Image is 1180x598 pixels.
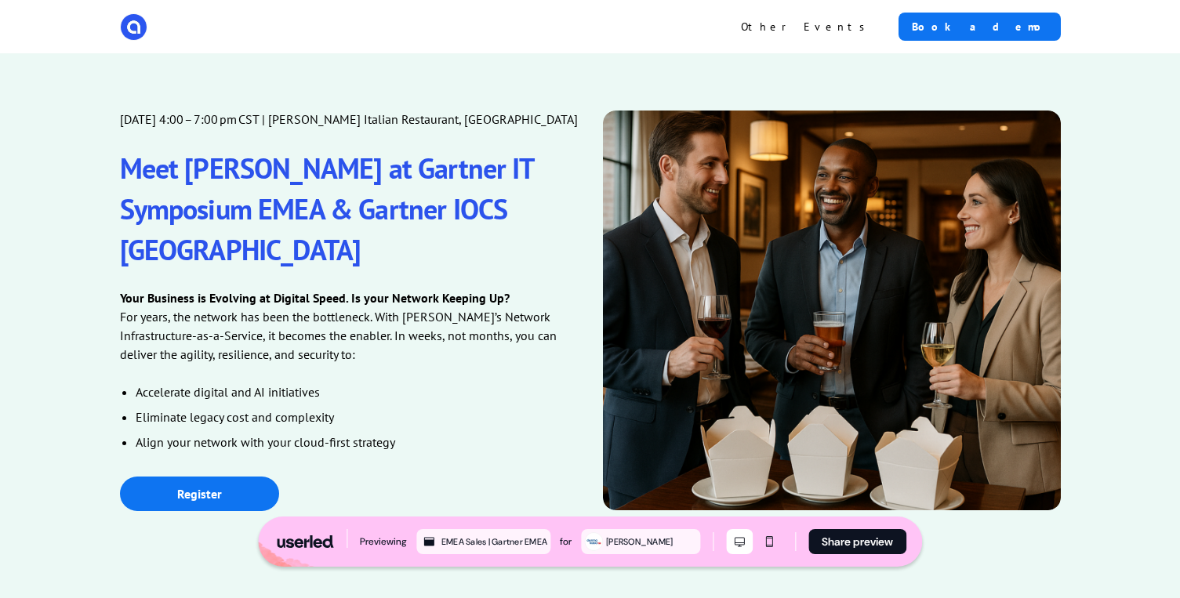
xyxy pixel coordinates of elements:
p: For years, the network has been the bottleneck. With [PERSON_NAME]’s Network Infrastructure-as-a-... [120,307,578,364]
div: Previewing [360,534,407,549]
a: Book a demo [899,13,1061,41]
a: Other Events [728,13,886,41]
button: Share preview [808,529,906,554]
div: for [560,534,572,549]
div: [PERSON_NAME] [606,535,697,549]
p: Accelerate digital and AI initiatives [136,382,578,401]
p: Align your network with your cloud-first strategy [136,433,578,451]
strong: Your Business is Evolving at Digital Speed. Is your Network Keeping Up? [120,290,510,306]
div: EMEA Sales | Gartner EMEA [441,535,547,549]
p: [DATE] 4:00 – 7:00 pm CST | [PERSON_NAME] Italian Restaurant, [GEOGRAPHIC_DATA] [120,110,578,129]
button: Mobile mode [756,529,782,554]
button: Desktop mode [726,529,753,554]
button: Register [120,477,279,511]
span: Meet [PERSON_NAME] at Gartner IT Symposium EMEA & Gartner IOCS [GEOGRAPHIC_DATA] [120,150,534,268]
p: Eliminate legacy cost and complexity [136,408,578,426]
